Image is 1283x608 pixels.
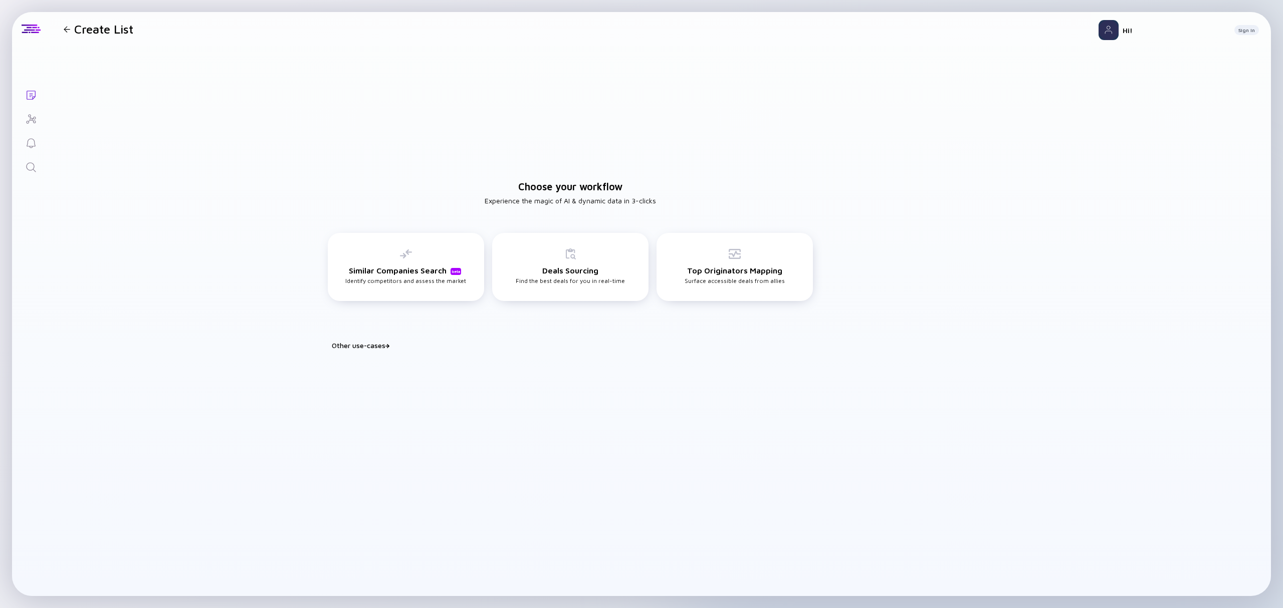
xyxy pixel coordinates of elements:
div: Surface accessible deals from allies [685,248,785,284]
h3: Deals Sourcing [542,266,598,275]
div: beta [451,268,461,275]
a: Lists [12,82,50,106]
div: Identify competitors and assess the market [345,248,466,284]
div: Find the best deals for you in real-time [516,248,625,284]
a: Search [12,154,50,178]
h2: Experience the magic of AI & dynamic data in 3-clicks [485,196,656,205]
div: Hi! [1123,26,1226,35]
a: Reminders [12,130,50,154]
h3: Similar Companies Search [349,266,463,275]
a: Investor Map [12,106,50,130]
img: Profile Picture [1099,20,1119,40]
button: Sign In [1234,25,1259,35]
h1: Create List [74,22,133,36]
h1: Choose your workflow [518,181,622,192]
h3: Top Originators Mapping [687,266,782,275]
div: Other use-cases [332,341,821,350]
